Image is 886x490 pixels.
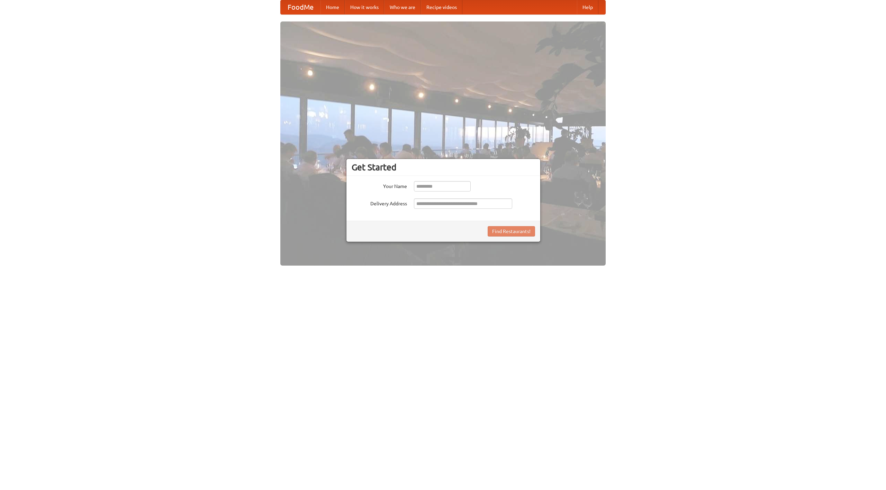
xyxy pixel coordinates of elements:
a: How it works [345,0,384,14]
a: FoodMe [281,0,320,14]
h3: Get Started [352,162,535,172]
a: Help [577,0,598,14]
a: Home [320,0,345,14]
a: Who we are [384,0,421,14]
label: Delivery Address [352,198,407,207]
a: Recipe videos [421,0,462,14]
label: Your Name [352,181,407,190]
button: Find Restaurants! [488,226,535,237]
